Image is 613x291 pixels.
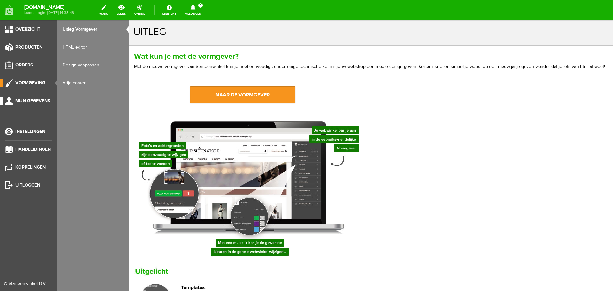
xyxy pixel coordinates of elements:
[4,280,49,287] div: © Starteenwinkel B.V.
[5,43,479,50] p: Met de nieuwe vormgever van Starteenwinkel kun je heel eenvoudig zonder enige technische kennis j...
[15,129,45,134] span: Instellingen
[4,6,480,17] h1: uitleg
[198,3,203,8] span: 1
[61,66,166,83] a: naar de vormgever
[24,6,74,9] strong: [DOMAIN_NAME]
[63,38,124,56] a: HTML editor
[63,56,124,74] a: Design aanpassen
[5,32,479,40] h2: Wat kun je met de vormgever?
[5,96,235,246] img: Uitleg
[63,20,124,38] a: Uitleg Vormgever
[15,147,51,152] span: Handleidingen
[131,3,149,17] a: online
[181,3,205,17] a: Meldingen1
[15,27,40,32] span: Overzicht
[15,80,45,86] span: Vormgeving
[15,98,50,103] span: Mijn gegevens
[15,165,46,170] span: Koppelingen
[158,3,180,17] a: Assistent
[63,74,124,92] a: Vrije content
[95,3,112,17] a: wijzig
[15,62,33,68] span: Orders
[15,44,42,50] span: Producten
[15,182,40,188] span: Uitloggen
[113,3,130,17] a: bekijk
[24,11,74,15] span: laatste login: [DATE] 14:33:48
